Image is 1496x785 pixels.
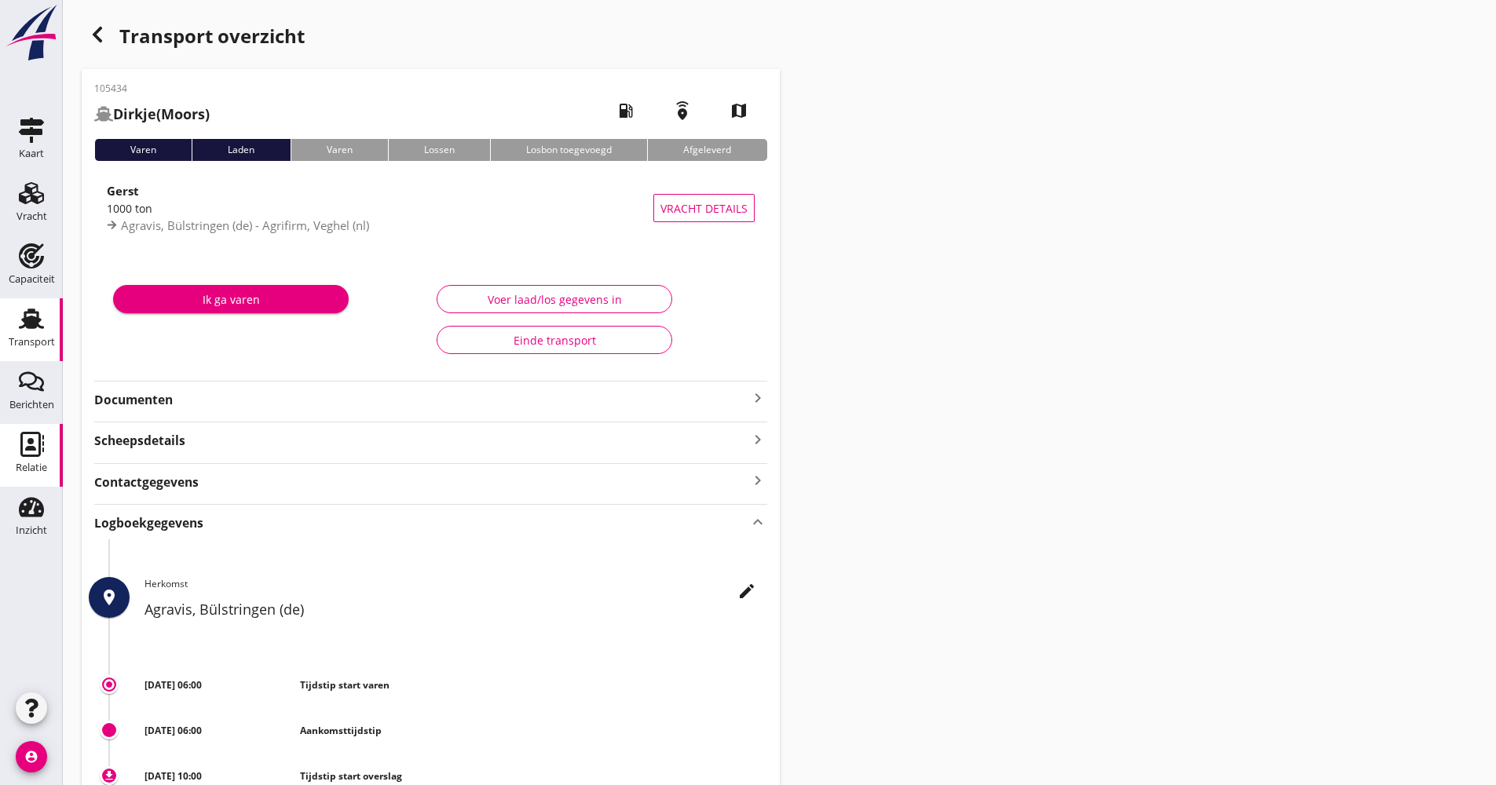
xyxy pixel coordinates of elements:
i: keyboard_arrow_up [748,511,767,532]
strong: Documenten [94,391,748,409]
div: Varen [94,139,192,161]
img: logo-small.a267ee39.svg [3,4,60,62]
i: edit [737,582,756,601]
strong: [DATE] 06:00 [144,678,202,692]
strong: Gerst [107,183,139,199]
span: Vracht details [660,200,748,217]
div: Transport overzicht [82,19,780,57]
strong: Aankomsttijdstip [300,724,382,737]
i: trip_origin [103,678,115,691]
strong: Tijdstip start overslag [300,769,402,783]
button: Ik ga varen [113,285,349,313]
div: Voer laad/los gegevens in [450,291,659,308]
button: Einde transport [437,326,672,354]
i: download [103,769,115,782]
div: Varen [291,139,388,161]
div: Berichten [9,400,54,410]
strong: Logboekgegevens [94,514,203,532]
i: place [100,588,119,607]
div: Capaciteit [9,274,55,284]
div: Afgeleverd [647,139,766,161]
div: Losbon toegevoegd [490,139,647,161]
div: 1000 ton [107,200,653,217]
i: local_gas_station [604,89,648,133]
div: Einde transport [450,332,659,349]
strong: Scheepsdetails [94,432,185,450]
button: Voer laad/los gegevens in [437,285,672,313]
div: Ik ga varen [126,291,336,308]
h2: (Moors) [94,104,210,125]
i: keyboard_arrow_right [748,429,767,450]
div: Laden [192,139,290,161]
i: keyboard_arrow_right [748,389,767,407]
i: map [717,89,761,133]
i: keyboard_arrow_right [748,470,767,491]
div: Vracht [16,211,47,221]
i: account_circle [16,741,47,772]
p: 105434 [94,82,210,96]
div: Transport [9,337,55,347]
strong: [DATE] 06:00 [144,724,202,737]
h2: Agravis, Bülstringen (de) [144,599,767,620]
strong: Contactgegevens [94,473,199,491]
button: Vracht details [653,194,755,222]
strong: Dirkje [113,104,156,123]
i: emergency_share [660,89,704,133]
div: Inzicht [16,525,47,535]
a: Gerst1000 tonAgravis, Bülstringen (de) - Agrifirm, Veghel (nl)Vracht details [94,173,767,243]
strong: Tijdstip start varen [300,678,390,692]
div: Kaart [19,148,44,159]
span: Herkomst [144,577,188,590]
span: Agravis, Bülstringen (de) - Agrifirm, Veghel (nl) [121,217,369,233]
div: Relatie [16,462,47,473]
div: Lossen [388,139,490,161]
strong: [DATE] 10:00 [144,769,202,783]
